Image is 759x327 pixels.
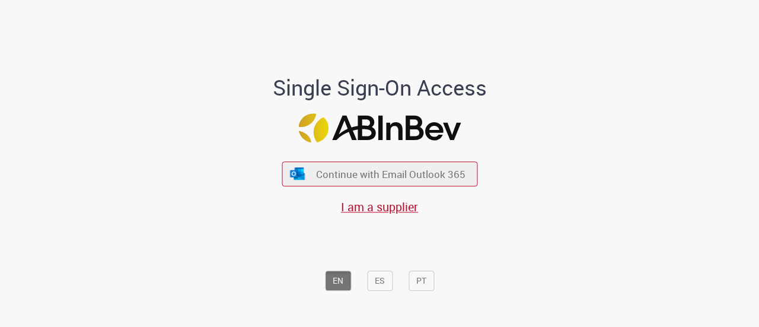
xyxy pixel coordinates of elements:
[282,162,477,186] button: ícone Azure/Microsoft 360 Continue with Email Outlook 365
[298,113,461,142] img: Logo ABInBev
[341,199,418,215] a: I am a supplier
[289,167,306,180] img: ícone Azure/Microsoft 360
[367,271,393,291] button: ES
[409,271,434,291] button: PT
[215,76,544,100] h1: Single Sign-On Access
[316,167,465,181] span: Continue with Email Outlook 365
[325,271,351,291] button: EN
